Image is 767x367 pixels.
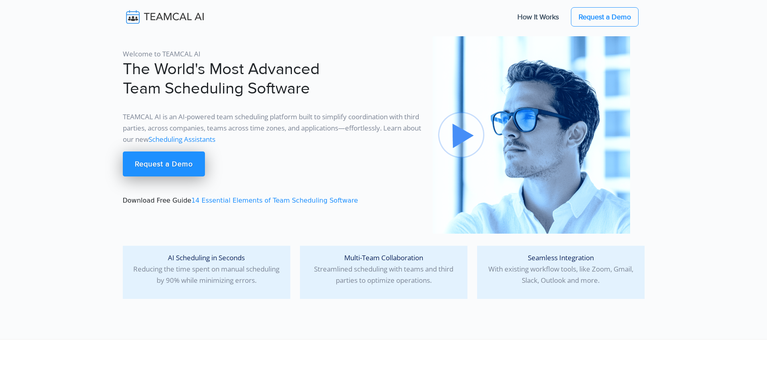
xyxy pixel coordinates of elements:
[571,7,639,27] a: Request a Demo
[168,253,245,262] span: AI Scheduling in Seconds
[149,135,215,144] a: Scheduling Assistants
[129,252,284,286] p: Reducing the time spent on manual scheduling by 90% while minimizing errors.
[484,252,638,286] p: With existing workflow tools, like Zoom, Gmail, Slack, Outlook and more.
[306,252,461,286] p: Streamlined scheduling with teams and third parties to optimize operations.
[123,48,423,60] p: Welcome to TEAMCAL AI
[123,60,423,98] h1: The World's Most Advanced Team Scheduling Software
[509,8,567,25] a: How It Works
[528,253,594,262] span: Seamless Integration
[123,151,205,176] a: Request a Demo
[433,36,630,234] img: pic
[191,197,358,204] a: 14 Essential Elements of Team Scheduling Software
[344,253,423,262] span: Multi-Team Collaboration
[118,36,428,234] div: Download Free Guide
[123,111,423,145] p: TEAMCAL AI is an AI-powered team scheduling platform built to simplify coordination with third pa...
